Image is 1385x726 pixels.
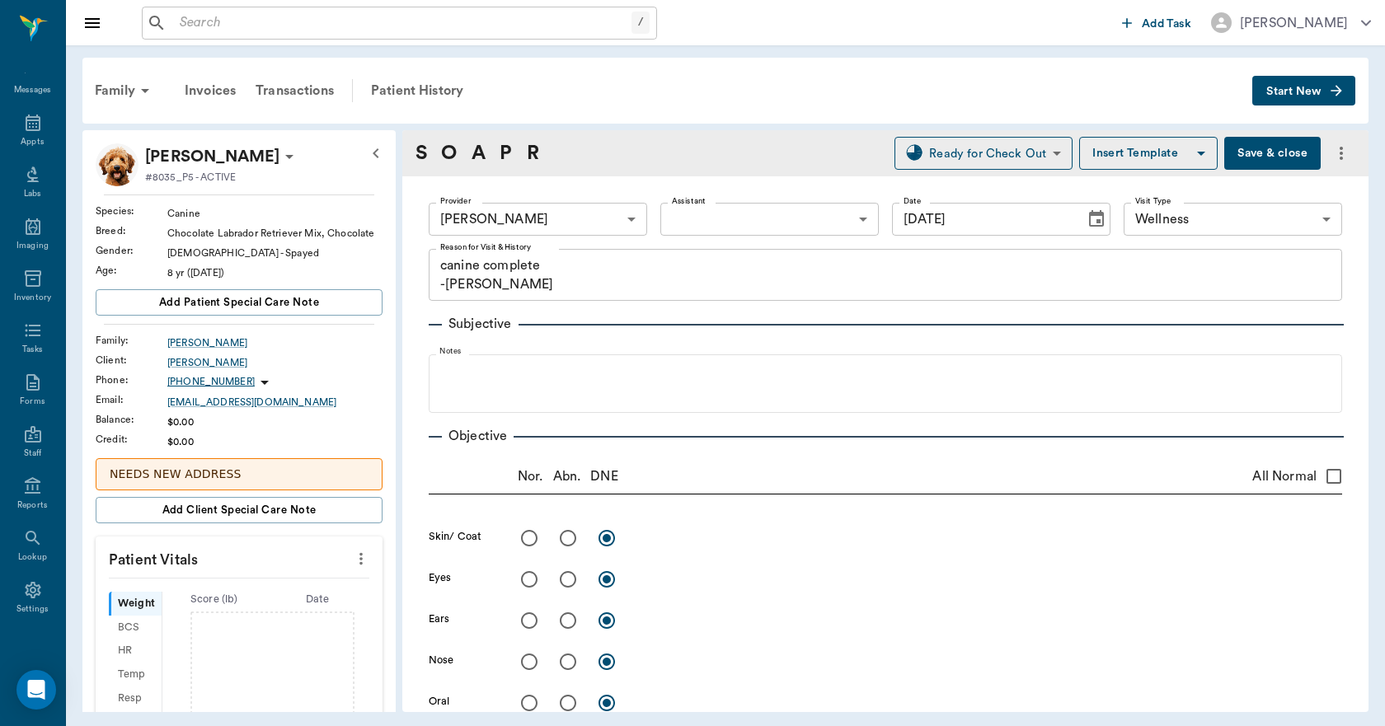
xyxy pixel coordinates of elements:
div: Balance : [96,412,167,427]
p: NEEDS NEW ADDRESS [110,466,369,483]
label: Assistant [672,195,706,207]
button: Start New [1252,76,1355,106]
div: Reports [17,499,48,512]
label: Date [904,195,921,207]
div: Date [265,592,369,607]
button: Close drawer [76,7,109,40]
p: Nor. [518,466,543,486]
span: Add patient Special Care Note [159,293,319,311]
a: R [527,138,539,168]
a: Invoices [175,71,246,110]
div: Mia Barentine [145,143,279,170]
a: A [472,138,486,168]
div: Lookup [18,551,47,564]
div: HR [109,639,162,663]
div: Weight [109,592,162,616]
div: Wellness [1124,203,1342,236]
button: Add client Special Care Note [96,497,383,523]
div: / [631,12,650,34]
div: Imaging [16,240,49,252]
span: All Normal [1252,466,1317,486]
div: Score ( lb ) [162,592,266,607]
span: Add client Special Care Note [162,501,317,519]
label: Eyes [429,570,451,585]
div: Gender : [96,243,167,258]
a: [EMAIL_ADDRESS][DOMAIN_NAME] [167,395,383,410]
a: S [415,138,427,168]
div: $0.00 [167,434,383,449]
div: Open Intercom Messenger [16,670,56,710]
div: Settings [16,603,49,616]
p: #8035_P5 - ACTIVE [145,170,236,185]
div: Forms [20,396,45,408]
textarea: canine complete -[PERSON_NAME] [440,256,1331,294]
div: Inventory [14,292,51,304]
div: [PERSON_NAME] [1240,13,1348,33]
div: Canine [167,206,383,221]
label: Ears [429,611,449,626]
p: [PHONE_NUMBER] [167,375,255,389]
a: [PERSON_NAME] [167,335,383,350]
div: Family : [96,333,167,348]
button: [PERSON_NAME] [1198,7,1384,38]
p: DNE [590,466,617,486]
div: Resp [109,686,162,710]
a: [PERSON_NAME] [167,355,383,370]
label: Visit Type [1135,195,1171,207]
p: [PERSON_NAME] [145,143,279,170]
a: P [500,138,512,168]
label: Oral [429,694,449,709]
label: Reason for Visit & History [440,241,531,253]
div: Chocolate Labrador Retriever Mix, Chocolate [167,226,383,241]
div: Labs [24,188,41,200]
div: Age : [96,263,167,278]
div: Temp [109,663,162,686]
button: more [1327,139,1355,167]
button: more [348,545,374,573]
button: Save & close [1224,137,1321,170]
label: Notes [439,346,462,358]
div: Species : [96,204,167,218]
div: Breed : [96,223,167,238]
p: Subjective [442,314,519,334]
input: MM/DD/YYYY [892,203,1073,236]
label: Skin/ Coat [429,529,481,544]
div: Phone : [96,372,167,387]
button: Add Task [1115,7,1198,38]
div: BCS [109,616,162,639]
input: Search [173,12,631,35]
div: [PERSON_NAME] [429,203,647,236]
a: O [441,138,457,168]
img: Profile Image [96,143,138,186]
label: Nose [429,653,453,667]
div: $0.00 [167,415,383,429]
label: Provider [440,195,471,207]
p: Abn. [553,466,581,486]
div: Client : [96,353,167,368]
a: Transactions [246,71,344,110]
div: Email : [96,392,167,407]
div: [DEMOGRAPHIC_DATA] - Spayed [167,246,383,260]
div: Family [85,71,165,110]
div: Messages [14,84,52,96]
button: Choose date, selected date is Aug 18, 2025 [1080,203,1113,236]
button: Add patient Special Care Note [96,289,383,316]
a: Patient History [361,71,473,110]
button: Insert Template [1079,137,1218,170]
div: Appts [21,136,44,148]
div: Staff [24,447,41,460]
div: 8 yr ([DATE]) [167,265,383,280]
div: Ready for Check Out [929,144,1046,163]
div: Credit : [96,432,167,447]
p: Patient Vitals [96,536,383,578]
p: Objective [442,426,514,446]
div: Tasks [22,344,43,356]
